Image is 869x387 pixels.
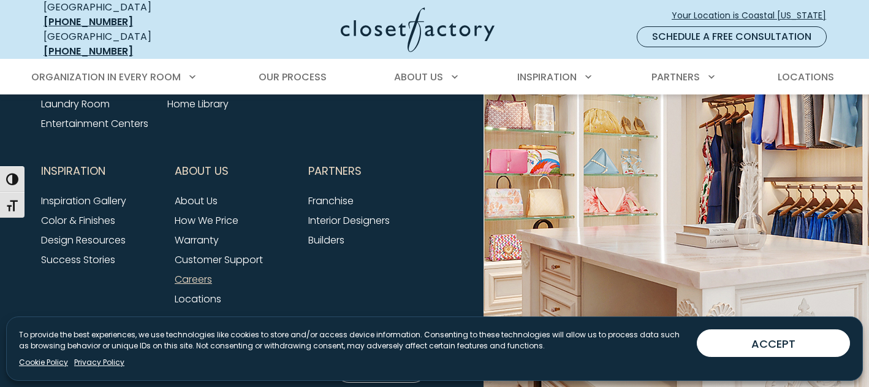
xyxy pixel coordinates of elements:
[259,70,327,84] span: Our Process
[308,156,427,186] button: Footer Subnav Button - Partners
[31,70,181,84] span: Organization in Every Room
[41,194,126,208] a: Inspiration Gallery
[175,194,218,208] a: About Us
[41,117,148,131] a: Entertainment Centers
[167,97,229,111] a: Home Library
[41,156,160,186] button: Footer Subnav Button - Inspiration
[637,26,827,47] a: Schedule a Free Consultation
[19,329,687,351] p: To provide the best experiences, we use technologies like cookies to store and/or access device i...
[175,233,219,247] a: Warranty
[23,60,846,94] nav: Primary Menu
[41,97,110,111] a: Laundry Room
[175,213,238,228] a: How We Price
[41,233,126,247] a: Design Resources
[517,70,577,84] span: Inspiration
[308,194,354,208] a: Franchise
[175,253,263,267] a: Customer Support
[308,233,344,247] a: Builders
[175,292,221,306] a: Locations
[778,70,834,84] span: Locations
[44,29,221,59] div: [GEOGRAPHIC_DATA]
[175,156,294,186] button: Footer Subnav Button - About Us
[41,156,105,186] span: Inspiration
[697,329,850,357] button: ACCEPT
[651,70,700,84] span: Partners
[41,253,115,267] a: Success Stories
[74,357,124,368] a: Privacy Policy
[308,213,390,228] a: Interior Designers
[308,156,362,186] span: Partners
[175,156,229,186] span: About Us
[19,357,68,368] a: Cookie Policy
[671,5,837,26] a: Your Location is Coastal [US_STATE]
[672,9,836,22] span: Your Location is Coastal [US_STATE]
[41,213,115,228] a: Color & Finishes
[394,70,443,84] span: About Us
[175,272,212,286] a: Careers
[44,44,133,58] a: [PHONE_NUMBER]
[341,7,495,52] img: Closet Factory Logo
[44,15,133,29] a: [PHONE_NUMBER]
